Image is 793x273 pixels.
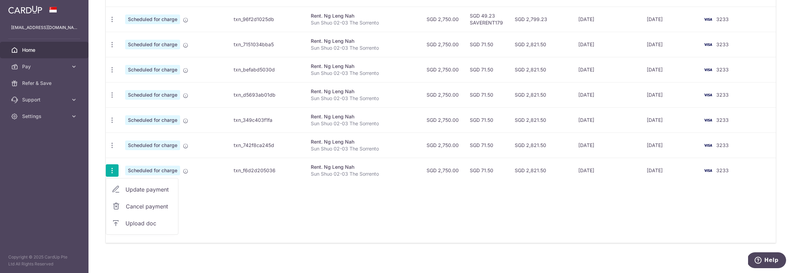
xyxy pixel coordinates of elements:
p: Sun Shuo 02-03 The Sorrento [311,95,415,102]
td: txn_742f8ca245d [228,133,305,158]
span: 3233 [716,142,729,148]
span: Support [22,96,68,103]
td: [DATE] [641,57,699,82]
td: [DATE] [641,82,699,107]
div: Rent. Ng Leng Nah [311,164,415,170]
td: [DATE] [573,133,642,158]
p: Sun Shuo 02-03 The Sorrento [311,45,415,51]
span: Scheduled for charge [125,65,180,75]
td: txn_befabd5030d [228,57,305,82]
td: [DATE] [641,32,699,57]
div: Rent. Ng Leng Nah [311,12,415,19]
td: SGD 2,821.50 [509,82,573,107]
div: Rent. Ng Leng Nah [311,138,415,145]
td: SGD 49.23 SAVERENT179 [464,7,509,32]
td: [DATE] [573,82,642,107]
img: Bank Card [701,116,715,124]
span: Scheduled for charge [125,166,180,175]
td: SGD 2,821.50 [509,107,573,133]
span: 3233 [716,117,729,123]
td: [DATE] [573,57,642,82]
span: Scheduled for charge [125,40,180,49]
td: SGD 2,750.00 [421,82,464,107]
div: Rent. Ng Leng Nah [311,38,415,45]
span: Settings [22,113,68,120]
span: 3233 [716,16,729,22]
td: SGD 2,750.00 [421,133,464,158]
span: Home [22,47,68,53]
td: SGD 2,821.50 [509,57,573,82]
td: txn_d5693ab01db [228,82,305,107]
td: txn_7151034bba5 [228,32,305,57]
td: SGD 2,799.23 [509,7,573,32]
td: SGD 2,750.00 [421,158,464,183]
td: SGD 2,750.00 [421,57,464,82]
td: SGD 2,821.50 [509,32,573,57]
td: [DATE] [641,158,699,183]
td: [DATE] [641,107,699,133]
span: 3233 [716,67,729,72]
img: Bank Card [701,15,715,23]
span: Scheduled for charge [125,90,180,100]
span: Scheduled for charge [125,140,180,150]
div: Rent. Ng Leng Nah [311,113,415,120]
td: SGD 71.50 [464,32,509,57]
td: txn_349c403f1fa [228,107,305,133]
td: [DATE] [573,7,642,32]
img: Bank Card [701,40,715,49]
td: SGD 2,821.50 [509,133,573,158]
td: SGD 2,821.50 [509,158,573,183]
span: Refer & Save [22,80,68,87]
td: SGD 71.50 [464,133,509,158]
span: 3233 [716,92,729,98]
td: [DATE] [641,7,699,32]
td: [DATE] [641,133,699,158]
p: Sun Shuo 02-03 The Sorrento [311,120,415,127]
span: Scheduled for charge [125,14,180,24]
p: Sun Shuo 02-03 The Sorrento [311,170,415,177]
td: SGD 2,750.00 [421,32,464,57]
td: [DATE] [573,107,642,133]
td: [DATE] [573,32,642,57]
div: Rent. Ng Leng Nah [311,63,415,70]
p: Sun Shuo 02-03 The Sorrento [311,19,415,26]
img: Bank Card [701,91,715,99]
img: Bank Card [701,166,715,175]
td: SGD 71.50 [464,107,509,133]
td: txn_f6d2d205036 [228,158,305,183]
p: Sun Shuo 02-03 The Sorrento [311,145,415,152]
p: [EMAIL_ADDRESS][DOMAIN_NAME] [11,24,77,31]
p: Sun Shuo 02-03 The Sorrento [311,70,415,77]
td: [DATE] [573,158,642,183]
iframe: Opens a widget where you can find more information [748,252,786,270]
td: SGD 71.50 [464,82,509,107]
span: Scheduled for charge [125,115,180,125]
td: SGD 2,750.00 [421,107,464,133]
img: Bank Card [701,141,715,149]
img: CardUp [8,6,42,14]
span: Pay [22,63,68,70]
td: txn_96f2d1025db [228,7,305,32]
td: SGD 71.50 [464,158,509,183]
div: Rent. Ng Leng Nah [311,88,415,95]
td: SGD 71.50 [464,57,509,82]
span: 3233 [716,41,729,47]
td: SGD 2,750.00 [421,7,464,32]
span: 3233 [716,167,729,173]
img: Bank Card [701,66,715,74]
